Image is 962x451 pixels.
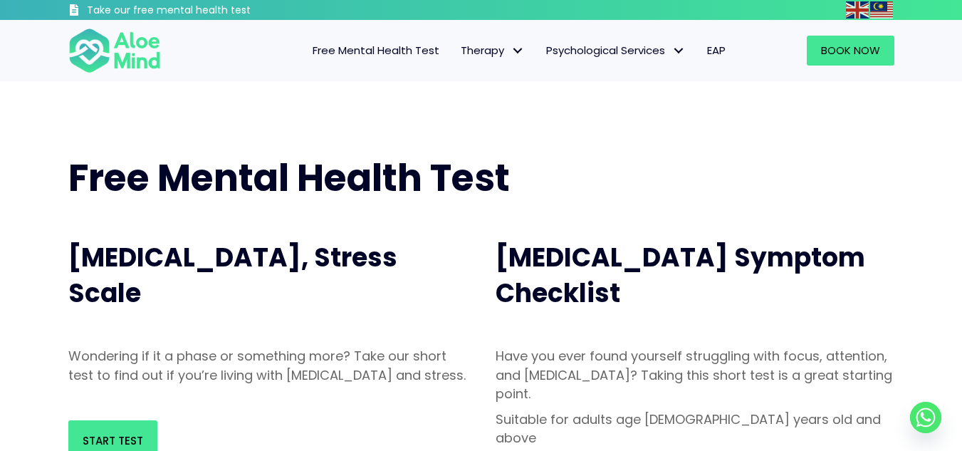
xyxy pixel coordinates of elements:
a: Take our free mental health test [68,4,327,20]
span: [MEDICAL_DATA] Symptom Checklist [496,239,865,311]
span: Therapy: submenu [508,41,528,61]
p: Wondering if it a phase or something more? Take our short test to find out if you’re living with ... [68,347,467,384]
img: ms [870,1,893,19]
span: EAP [707,43,726,58]
a: English [846,1,870,18]
a: Whatsapp [910,402,941,433]
a: EAP [696,36,736,66]
span: Start Test [83,433,143,448]
nav: Menu [179,36,736,66]
a: TherapyTherapy: submenu [450,36,535,66]
h3: Take our free mental health test [87,4,327,18]
span: Free Mental Health Test [68,152,510,204]
span: Psychological Services: submenu [669,41,689,61]
p: Have you ever found yourself struggling with focus, attention, and [MEDICAL_DATA]? Taking this sh... [496,347,894,403]
span: Psychological Services [546,43,686,58]
a: Book Now [807,36,894,66]
img: Aloe mind Logo [68,27,161,74]
p: Suitable for adults age [DEMOGRAPHIC_DATA] years old and above [496,410,894,447]
img: en [846,1,869,19]
a: Free Mental Health Test [302,36,450,66]
span: Free Mental Health Test [313,43,439,58]
a: Malay [870,1,894,18]
span: Book Now [821,43,880,58]
span: [MEDICAL_DATA], Stress Scale [68,239,397,311]
span: Therapy [461,43,525,58]
a: Psychological ServicesPsychological Services: submenu [535,36,696,66]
